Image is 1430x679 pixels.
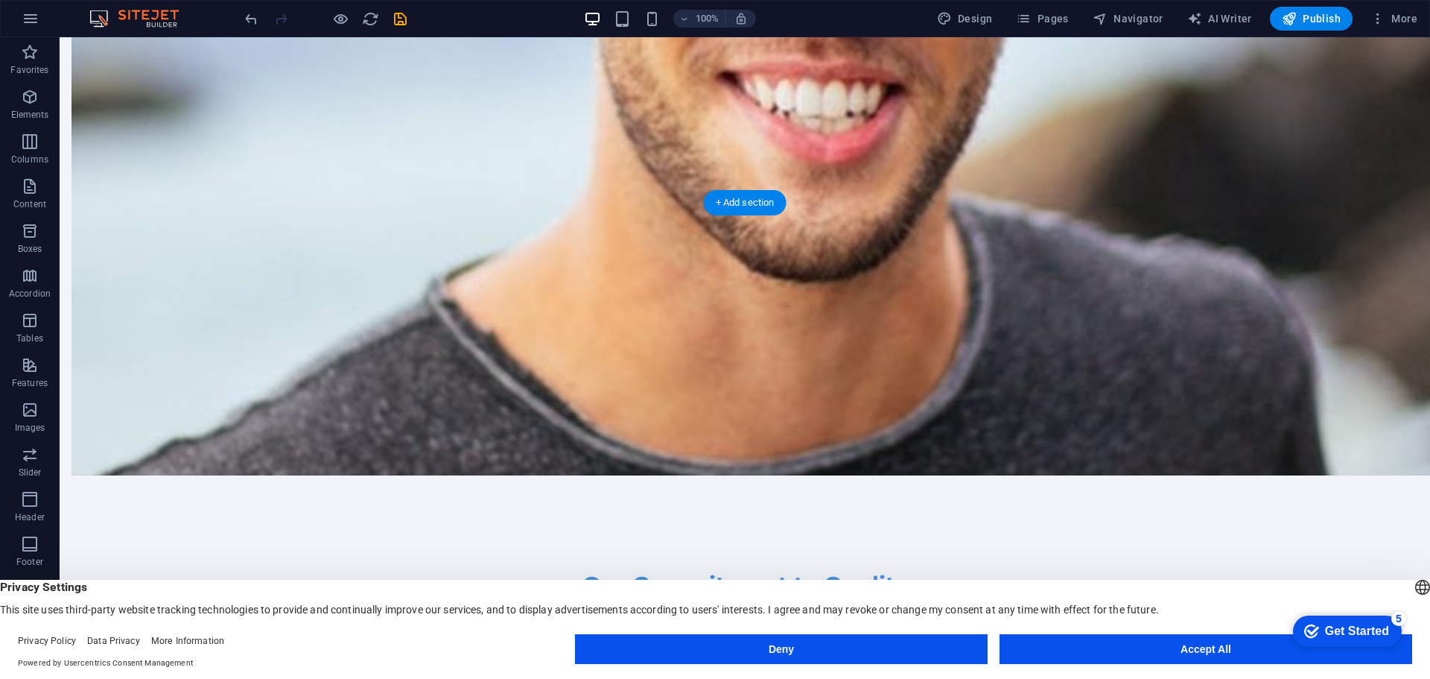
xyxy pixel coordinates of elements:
[704,190,786,215] div: + Add section
[11,154,48,165] p: Columns
[19,467,42,479] p: Slider
[15,422,45,434] p: Images
[362,10,379,28] i: Reload page
[18,243,42,255] p: Boxes
[86,10,197,28] img: Editor Logo
[1016,11,1068,26] span: Pages
[242,10,260,28] button: undo
[13,198,46,210] p: Content
[11,109,49,121] p: Elements
[9,288,51,300] p: Accordion
[60,37,1430,655] iframe: To enrich screen reader interactions, please activate Accessibility in Grammarly extension settings
[931,7,999,31] div: Design (Ctrl+Alt+Y)
[15,511,45,523] p: Header
[12,377,48,389] p: Features
[1093,11,1163,26] span: Navigator
[16,332,43,344] p: Tables
[1364,7,1423,31] button: More
[243,10,260,28] i: Undo: Move elements (Ctrl+Z)
[696,10,719,28] h6: 100%
[110,3,125,18] div: 5
[937,11,993,26] span: Design
[44,16,108,30] div: Get Started
[1010,7,1074,31] button: Pages
[1370,11,1417,26] span: More
[392,10,409,28] i: Save (Ctrl+S)
[10,64,48,76] p: Favorites
[1270,7,1353,31] button: Publish
[931,7,999,31] button: Design
[1282,11,1341,26] span: Publish
[734,12,748,25] i: On resize automatically adjust zoom level to fit chosen device.
[361,10,379,28] button: reload
[1087,7,1169,31] button: Navigator
[1181,7,1258,31] button: AI Writer
[391,10,409,28] button: save
[12,7,121,39] div: Get Started 5 items remaining, 0% complete
[1187,11,1252,26] span: AI Writer
[16,556,43,568] p: Footer
[673,10,726,28] button: 100%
